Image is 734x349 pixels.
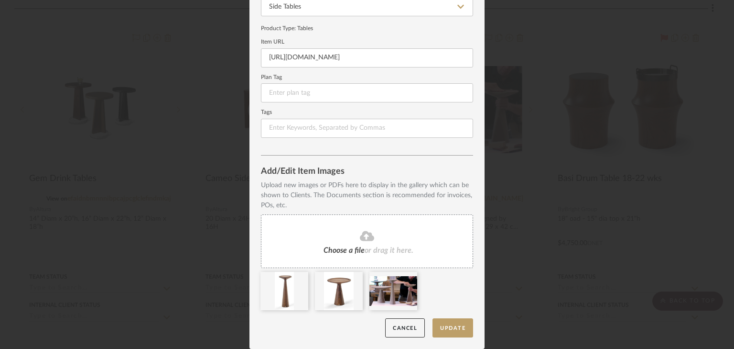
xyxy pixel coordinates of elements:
label: Plan Tag [261,75,473,80]
div: Add/Edit Item Images [261,167,473,177]
span: or drag it here. [365,247,413,254]
button: Update [432,318,473,338]
div: Upload new images or PDFs here to display in the gallery which can be shown to Clients. The Docum... [261,180,473,211]
button: Cancel [385,318,425,338]
span: : Tables [294,25,313,31]
div: Product Type [261,24,473,33]
label: Item URL [261,40,473,45]
input: Enter Keywords, Separated by Commas [261,119,473,138]
span: Choose a file [324,247,365,254]
input: Enter URL [261,48,473,68]
label: Tags [261,110,473,115]
input: Enter plan tag [261,83,473,102]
